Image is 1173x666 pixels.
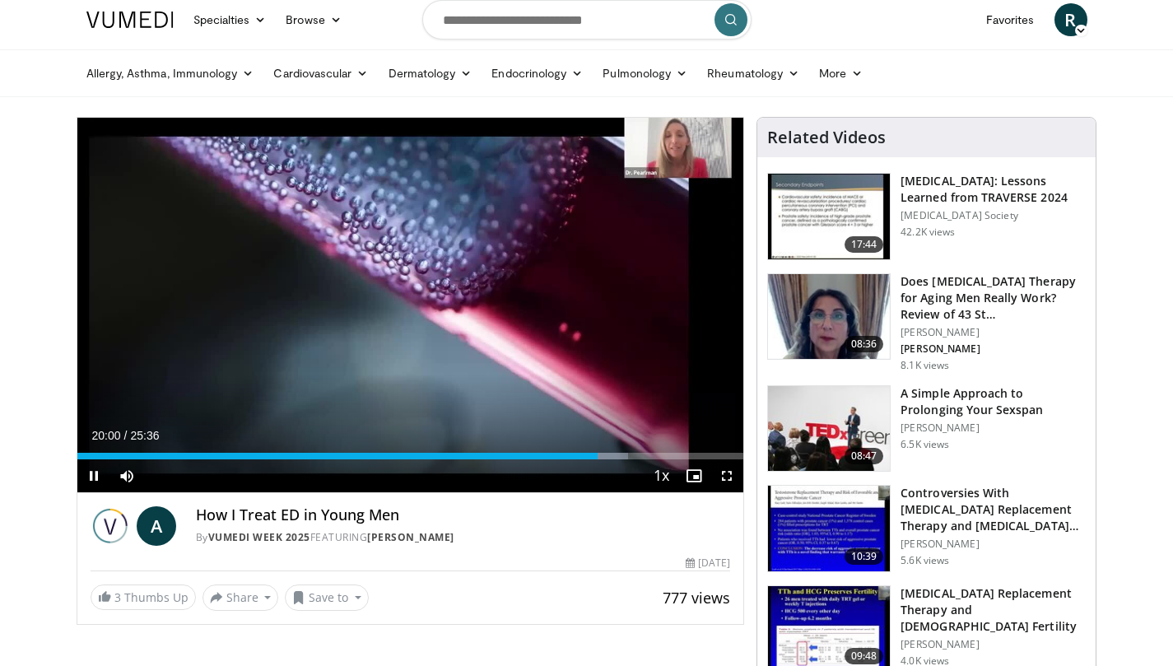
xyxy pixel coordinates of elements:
[208,530,310,544] a: Vumedi Week 2025
[901,209,1086,222] p: [MEDICAL_DATA] Society
[130,429,159,442] span: 25:36
[77,459,110,492] button: Pause
[196,530,731,545] div: By FEATURING
[901,638,1086,651] p: [PERSON_NAME]
[114,589,121,605] span: 3
[91,506,130,546] img: Vumedi Week 2025
[845,336,884,352] span: 08:36
[767,128,886,147] h4: Related Videos
[901,173,1086,206] h3: [MEDICAL_DATA]: Lessons Learned from TRAVERSE 2024
[767,173,1086,260] a: 17:44 [MEDICAL_DATA]: Lessons Learned from TRAVERSE 2024 [MEDICAL_DATA] Society 42.2K views
[77,118,744,493] video-js: Video Player
[137,506,176,546] a: A
[901,226,955,239] p: 42.2K views
[1054,3,1087,36] a: R
[768,386,890,472] img: c4bd4661-e278-4c34-863c-57c104f39734.150x105_q85_crop-smart_upscale.jpg
[768,174,890,259] img: 1317c62a-2f0d-4360-bee0-b1bff80fed3c.150x105_q85_crop-smart_upscale.jpg
[686,556,730,571] div: [DATE]
[110,459,143,492] button: Mute
[768,274,890,360] img: 4d4bce34-7cbb-4531-8d0c-5308a71d9d6c.150x105_q85_crop-smart_upscale.jpg
[285,584,369,611] button: Save to
[768,486,890,571] img: 418933e4-fe1c-4c2e-be56-3ce3ec8efa3b.150x105_q85_crop-smart_upscale.jpg
[809,57,873,90] a: More
[845,236,884,253] span: 17:44
[845,648,884,664] span: 09:48
[77,453,744,459] div: Progress Bar
[91,584,196,610] a: 3 Thumbs Up
[901,585,1086,635] h3: [MEDICAL_DATA] Replacement Therapy and [DEMOGRAPHIC_DATA] Fertility
[710,459,743,492] button: Fullscreen
[482,57,593,90] a: Endocrinology
[379,57,482,90] a: Dermatology
[196,506,731,524] h4: How I Treat ED in Young Men
[845,548,884,565] span: 10:39
[767,385,1086,473] a: 08:47 A Simple Approach to Prolonging Your Sexspan [PERSON_NAME] 6.5K views
[901,485,1086,534] h3: Controversies With [MEDICAL_DATA] Replacement Therapy and [MEDICAL_DATA] Can…
[901,438,949,451] p: 6.5K views
[86,12,174,28] img: VuMedi Logo
[901,273,1086,323] h3: Does [MEDICAL_DATA] Therapy for Aging Men Really Work? Review of 43 St…
[697,57,809,90] a: Rheumatology
[767,485,1086,572] a: 10:39 Controversies With [MEDICAL_DATA] Replacement Therapy and [MEDICAL_DATA] Can… [PERSON_NAME]...
[901,342,1086,356] p: [PERSON_NAME]
[276,3,351,36] a: Browse
[845,448,884,464] span: 08:47
[901,359,949,372] p: 8.1K views
[976,3,1045,36] a: Favorites
[593,57,697,90] a: Pulmonology
[901,554,949,567] p: 5.6K views
[77,57,264,90] a: Allergy, Asthma, Immunology
[901,326,1086,339] p: [PERSON_NAME]
[263,57,378,90] a: Cardiovascular
[901,385,1086,418] h3: A Simple Approach to Prolonging Your Sexspan
[663,588,730,608] span: 777 views
[901,421,1086,435] p: [PERSON_NAME]
[367,530,454,544] a: [PERSON_NAME]
[92,429,121,442] span: 20:00
[767,273,1086,372] a: 08:36 Does [MEDICAL_DATA] Therapy for Aging Men Really Work? Review of 43 St… [PERSON_NAME] [PERS...
[124,429,128,442] span: /
[184,3,277,36] a: Specialties
[645,459,677,492] button: Playback Rate
[901,538,1086,551] p: [PERSON_NAME]
[677,459,710,492] button: Enable picture-in-picture mode
[202,584,279,611] button: Share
